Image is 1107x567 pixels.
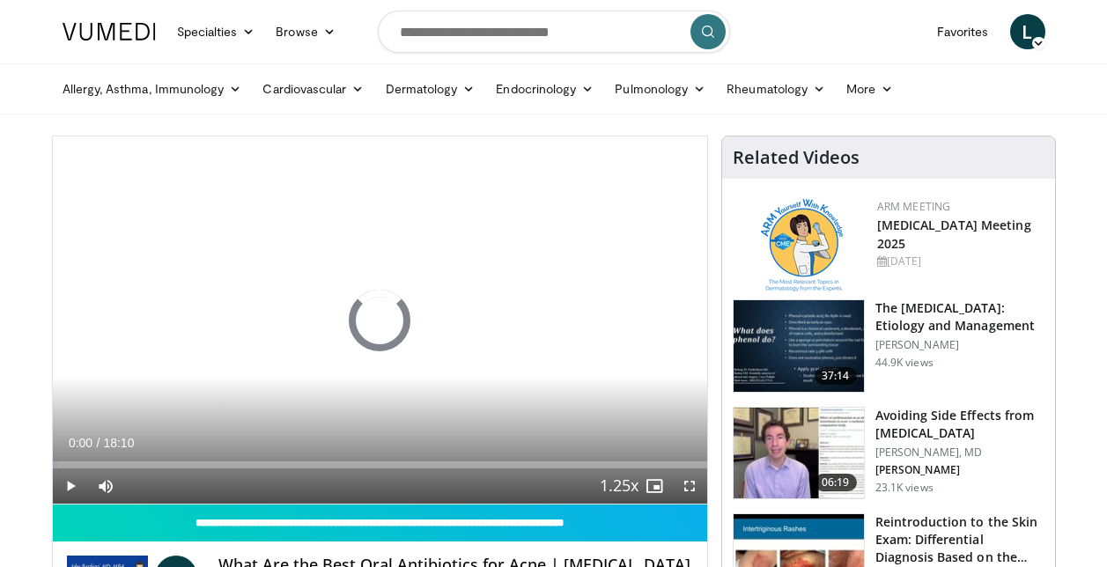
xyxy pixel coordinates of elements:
[637,468,672,504] button: Enable picture-in-picture mode
[836,71,904,107] a: More
[733,299,1044,393] a: 37:14 The [MEDICAL_DATA]: Etiology and Management [PERSON_NAME] 44.9K views
[604,71,716,107] a: Pulmonology
[485,71,604,107] a: Endocrinology
[875,356,934,370] p: 44.9K views
[733,147,860,168] h4: Related Videos
[815,474,857,491] span: 06:19
[53,468,88,504] button: Play
[875,299,1044,335] h3: The [MEDICAL_DATA]: Etiology and Management
[875,445,1044,460] p: [PERSON_NAME], MD
[875,481,934,495] p: 23.1K views
[88,468,123,504] button: Mute
[1010,14,1045,49] a: L
[815,367,857,385] span: 37:14
[252,71,374,107] a: Cardiovascular
[375,71,486,107] a: Dermatology
[52,71,253,107] a: Allergy, Asthma, Immunology
[97,436,100,450] span: /
[875,407,1044,442] h3: Avoiding Side Effects from [MEDICAL_DATA]
[166,14,266,49] a: Specialties
[877,217,1031,252] a: [MEDICAL_DATA] Meeting 2025
[877,199,951,214] a: ARM Meeting
[926,14,1000,49] a: Favorites
[875,513,1044,566] h3: Reintroduction to the Skin Exam: Differential Diagnosis Based on the…
[716,71,836,107] a: Rheumatology
[63,23,156,40] img: VuMedi Logo
[378,11,730,53] input: Search topics, interventions
[734,408,864,499] img: 6f9900f7-f6e7-4fd7-bcbb-2a1dc7b7d476.150x105_q85_crop-smart_upscale.jpg
[877,254,1041,269] div: [DATE]
[875,463,1044,477] p: [PERSON_NAME]
[265,14,346,49] a: Browse
[672,468,707,504] button: Fullscreen
[601,468,637,504] button: Playback Rate
[761,199,843,291] img: 89a28c6a-718a-466f-b4d1-7c1f06d8483b.png.150x105_q85_autocrop_double_scale_upscale_version-0.2.png
[103,436,134,450] span: 18:10
[53,136,707,504] video-js: Video Player
[875,338,1044,352] p: [PERSON_NAME]
[734,300,864,392] img: c5af237d-e68a-4dd3-8521-77b3daf9ece4.150x105_q85_crop-smart_upscale.jpg
[733,407,1044,500] a: 06:19 Avoiding Side Effects from [MEDICAL_DATA] [PERSON_NAME], MD [PERSON_NAME] 23.1K views
[53,461,707,468] div: Progress Bar
[69,436,92,450] span: 0:00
